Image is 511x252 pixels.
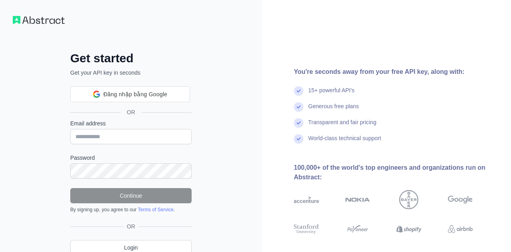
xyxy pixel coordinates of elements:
span: OR [121,108,142,116]
img: check mark [294,86,303,96]
img: payoneer [345,223,370,235]
label: Password [70,154,192,162]
button: Continue [70,188,192,203]
img: Workflow [13,16,65,24]
img: check mark [294,134,303,144]
div: World-class technical support [308,134,381,150]
p: Get your API key in seconds [70,69,192,77]
label: Email address [70,119,192,127]
div: 15+ powerful API's [308,86,355,102]
span: Đăng nhập bằng Google [103,90,167,99]
span: OR [124,222,139,230]
div: Generous free plans [308,102,359,118]
div: 100,000+ of the world's top engineers and organizations run on Abstract: [294,163,498,182]
div: Transparent and fair pricing [308,118,376,134]
div: You're seconds away from your free API key, along with: [294,67,498,77]
img: bayer [399,190,418,209]
div: Đăng nhập bằng Google [70,86,190,102]
img: accenture [294,190,319,209]
img: stanford university [294,223,319,235]
img: check mark [294,118,303,128]
img: google [448,190,473,209]
img: shopify [396,223,422,235]
img: check mark [294,102,303,112]
h2: Get started [70,51,192,65]
img: nokia [345,190,370,209]
div: By signing up, you agree to our . [70,206,192,213]
a: Terms of Service [138,207,173,212]
img: airbnb [448,223,473,235]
